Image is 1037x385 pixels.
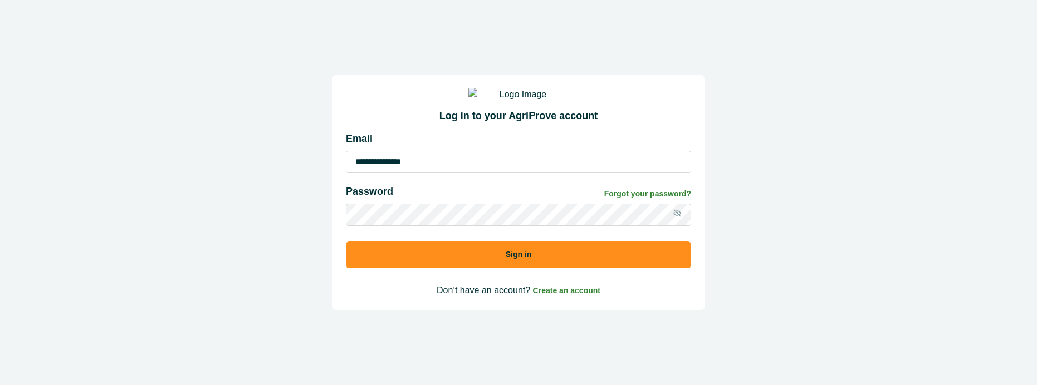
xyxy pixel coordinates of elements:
p: Email [346,131,691,146]
a: Forgot your password? [604,188,691,200]
a: Create an account [533,285,600,295]
img: Logo Image [468,88,569,101]
h2: Log in to your AgriProve account [346,110,691,122]
p: Password [346,184,393,199]
button: Sign in [346,241,691,268]
p: Don’t have an account? [346,284,691,297]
